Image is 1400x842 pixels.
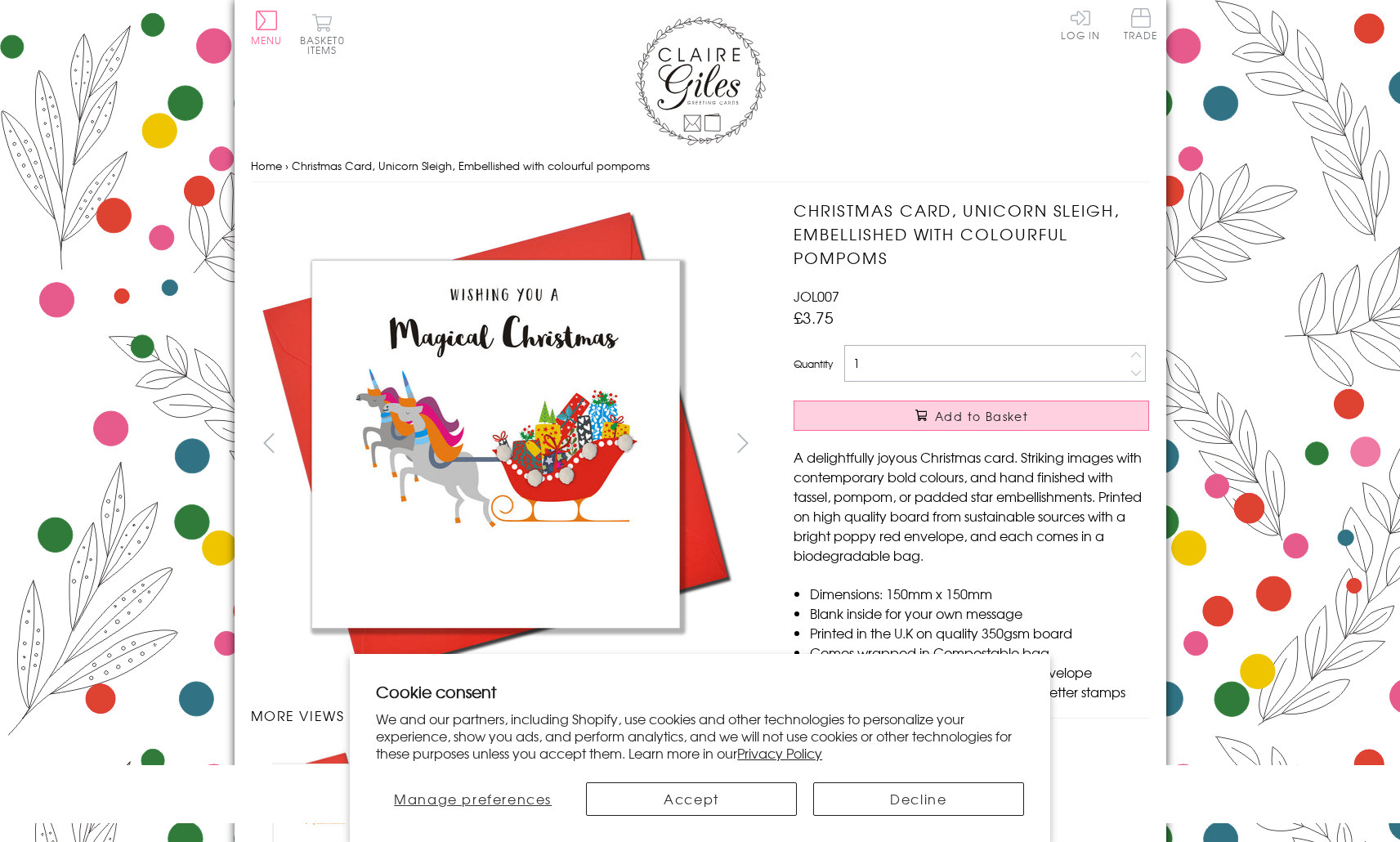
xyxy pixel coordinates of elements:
[300,13,345,55] button: Basket0 items
[285,158,288,173] span: ›
[810,623,1149,643] li: Printed in the U.K on quality 350gsm board
[376,680,1024,703] h2: Cookie consent
[810,603,1149,623] li: Blank inside for your own message
[737,743,822,763] a: Privacy Policy
[1061,8,1100,40] a: Log In
[376,782,570,816] button: Manage preferences
[794,401,1149,431] button: Add to Basket
[810,584,1149,603] li: Dimensions: 150mm x 150mm
[935,408,1028,424] span: Add to Basket
[251,33,283,47] span: Menu
[794,306,834,329] span: £3.75
[394,789,552,808] span: Manage preferences
[1124,8,1158,40] span: Trade
[794,447,1149,565] p: A delightfully joyous Christmas card. Striking images with contemporary bold colours, and hand fi...
[307,33,345,57] span: 0 items
[794,356,833,371] label: Quantity
[761,199,1251,689] img: Christmas Card, Unicorn Sleigh, Embellished with colourful pompoms
[251,11,283,45] button: Menu
[292,158,650,173] span: Christmas Card, Unicorn Sleigh, Embellished with colourful pompoms
[724,424,761,461] button: next
[251,150,1150,183] nav: breadcrumbs
[794,199,1149,269] h1: Christmas Card, Unicorn Sleigh, Embellished with colourful pompoms
[794,286,839,306] span: JOL007
[586,782,797,816] button: Accept
[635,16,766,146] img: Claire Giles Greetings Cards
[251,424,288,461] button: prev
[810,643,1149,662] li: Comes wrapped in Compostable bag
[251,705,762,725] h3: More views
[250,199,740,689] img: Christmas Card, Unicorn Sleigh, Embellished with colourful pompoms
[813,782,1024,816] button: Decline
[251,158,282,173] a: Home
[376,710,1024,761] p: We and our partners, including Shopify, use cookies and other technologies to personalize your ex...
[1124,8,1158,43] a: Trade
